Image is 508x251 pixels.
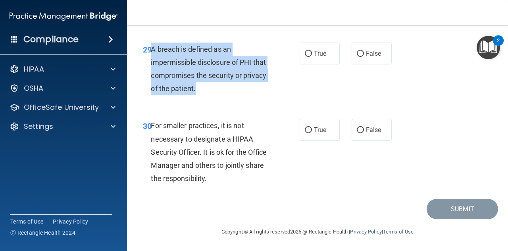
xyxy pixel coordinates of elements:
[305,51,312,57] input: True
[24,122,53,131] p: Settings
[305,127,312,133] input: True
[366,50,381,57] span: False
[23,34,79,45] h4: Compliance
[151,121,267,183] span: For smaller practices, it is not necessary to designate a HIPAA Security Officer. It is ok for th...
[477,36,500,59] button: Open Resource Center, 2 new notifications
[383,229,414,235] a: Terms of Use
[10,229,75,237] span: Ⓒ Rectangle Health 2024
[24,103,99,112] p: OfficeSafe University
[314,126,326,134] span: True
[24,64,44,74] p: HIPAA
[10,8,117,24] img: PMB logo
[10,84,115,93] a: OSHA
[24,84,44,93] p: OSHA
[10,103,115,112] a: OfficeSafe University
[143,45,152,54] span: 29
[366,126,381,134] span: False
[151,45,266,93] span: A breach is defined as an impermissible disclosure of PHI that compromises the security or privac...
[143,121,152,131] span: 30
[357,127,364,133] input: False
[53,218,89,226] a: Privacy Policy
[173,219,462,245] div: Copyright © All rights reserved 2025 @ Rectangle Health | |
[371,195,498,226] iframe: Drift Widget Chat Controller
[10,64,115,74] a: HIPAA
[314,50,326,57] span: True
[350,229,381,235] a: Privacy Policy
[10,218,43,226] a: Terms of Use
[10,122,115,131] a: Settings
[357,51,364,57] input: False
[497,41,500,51] div: 2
